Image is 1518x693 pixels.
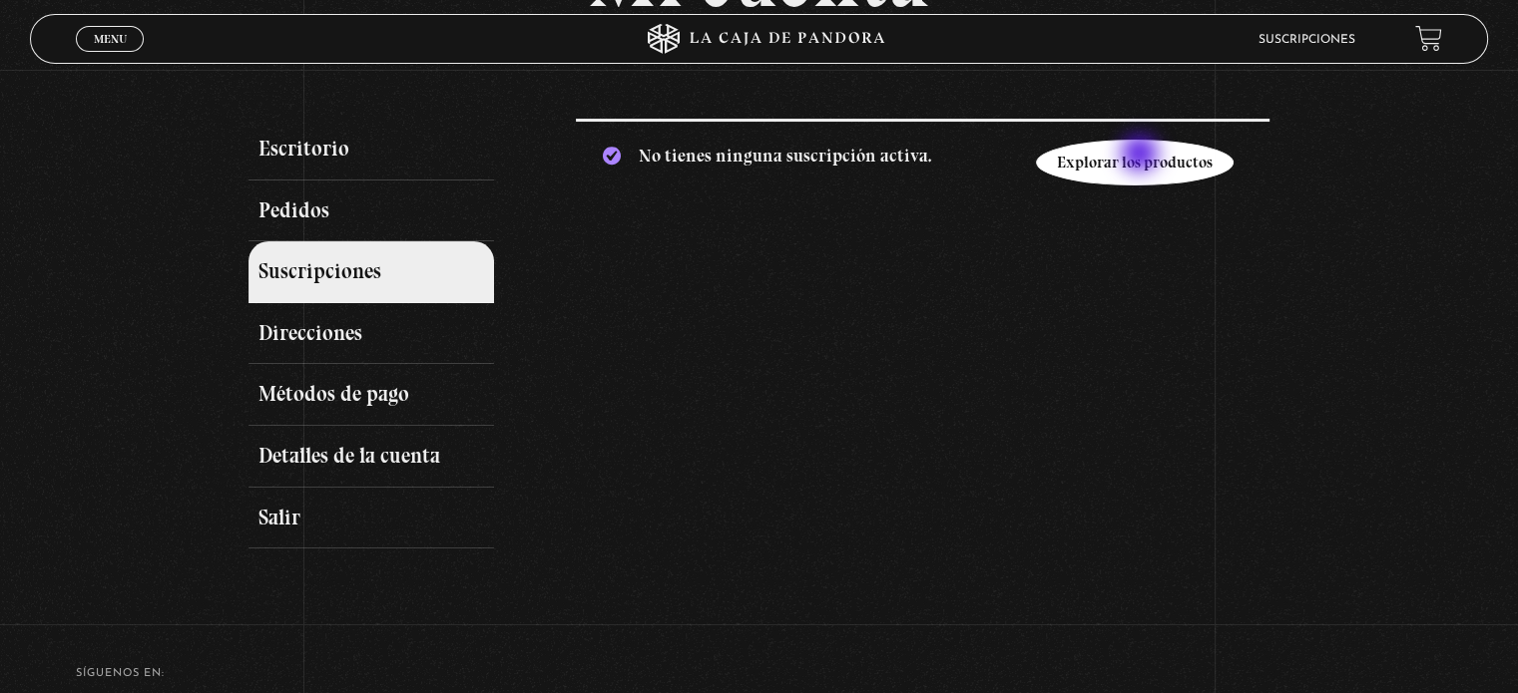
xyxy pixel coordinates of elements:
nav: Páginas de cuenta [249,119,555,548]
p: No tienes ninguna suscripción activa. [576,119,1269,203]
span: Menu [94,33,127,45]
span: Cerrar [87,50,134,64]
a: View your shopping cart [1415,25,1442,52]
a: Métodos de pago [249,364,493,426]
a: Direcciones [249,303,493,365]
a: Suscripciones [1259,34,1355,46]
a: Salir [249,488,493,549]
a: Detalles de la cuenta [249,426,493,488]
a: Escritorio [249,119,493,180]
a: Pedidos [249,180,493,242]
a: Explorar los productos [1036,140,1234,185]
a: Suscripciones [249,241,493,303]
h4: SÍguenos en: [76,668,1442,679]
